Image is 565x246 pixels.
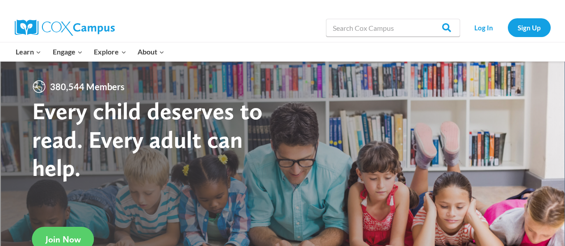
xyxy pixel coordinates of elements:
[94,46,126,58] span: Explore
[15,20,115,36] img: Cox Campus
[465,18,503,37] a: Log In
[326,19,460,37] input: Search Cox Campus
[465,18,551,37] nav: Secondary Navigation
[508,18,551,37] a: Sign Up
[53,46,83,58] span: Engage
[138,46,164,58] span: About
[10,42,170,61] nav: Primary Navigation
[16,46,41,58] span: Learn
